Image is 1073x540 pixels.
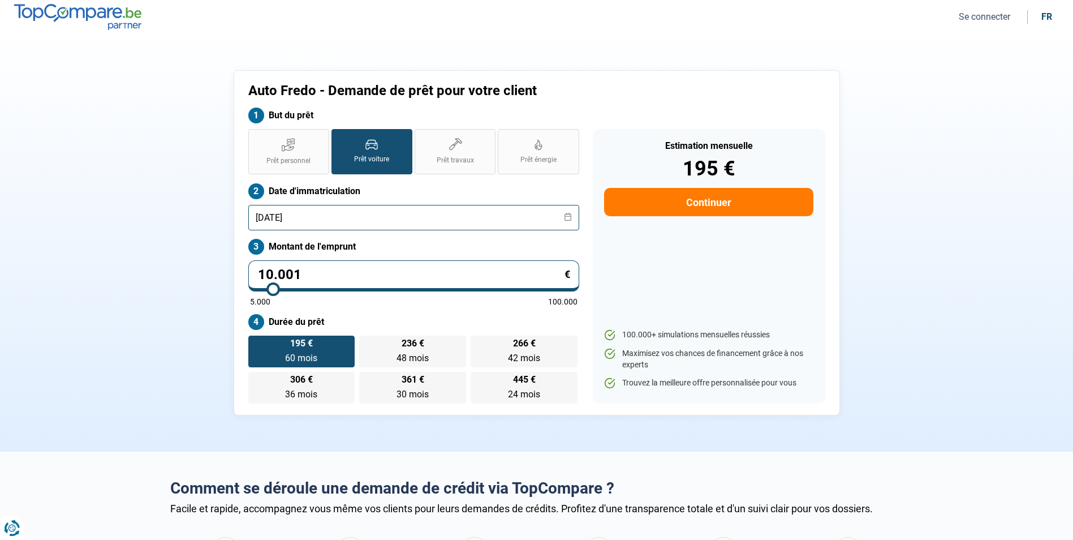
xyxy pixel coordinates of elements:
[604,348,813,370] li: Maximisez vos chances de financement grâce à nos experts
[604,188,813,216] button: Continuer
[402,375,424,384] span: 361 €
[508,353,540,363] span: 42 mois
[604,329,813,341] li: 100.000+ simulations mensuelles réussies
[285,389,317,400] span: 36 mois
[250,298,270,306] span: 5.000
[564,269,570,280] span: €
[290,375,313,384] span: 306 €
[170,503,903,515] div: Facile et rapide, accompagnez vous même vos clients pour leurs demandes de crédits. Profitez d'un...
[520,155,557,165] span: Prêt énergie
[604,142,813,151] div: Estimation mensuelle
[1041,11,1052,22] div: fr
[548,298,578,306] span: 100.000
[397,353,429,363] span: 48 mois
[14,4,141,29] img: TopCompare.be
[248,239,579,255] label: Montant de l'emprunt
[437,156,474,165] span: Prêt travaux
[248,314,579,330] label: Durée du prêt
[508,389,540,400] span: 24 mois
[266,156,311,166] span: Prêt personnel
[285,353,317,363] span: 60 mois
[397,389,429,400] span: 30 mois
[513,339,536,348] span: 266 €
[604,158,813,179] div: 195 €
[248,183,579,199] label: Date d'immatriculation
[402,339,424,348] span: 236 €
[604,378,813,389] li: Trouvez la meilleure offre personnalisée pour vous
[248,205,579,230] input: jj/mm/aaaa
[955,11,1014,23] button: Se connecter
[290,339,313,348] span: 195 €
[513,375,536,384] span: 445 €
[354,155,389,164] span: Prêt voiture
[248,108,579,123] label: But du prêt
[248,83,678,99] h1: Auto Fredo - Demande de prêt pour votre client
[170,479,903,498] h2: Comment se déroule une demande de crédit via TopCompare ?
